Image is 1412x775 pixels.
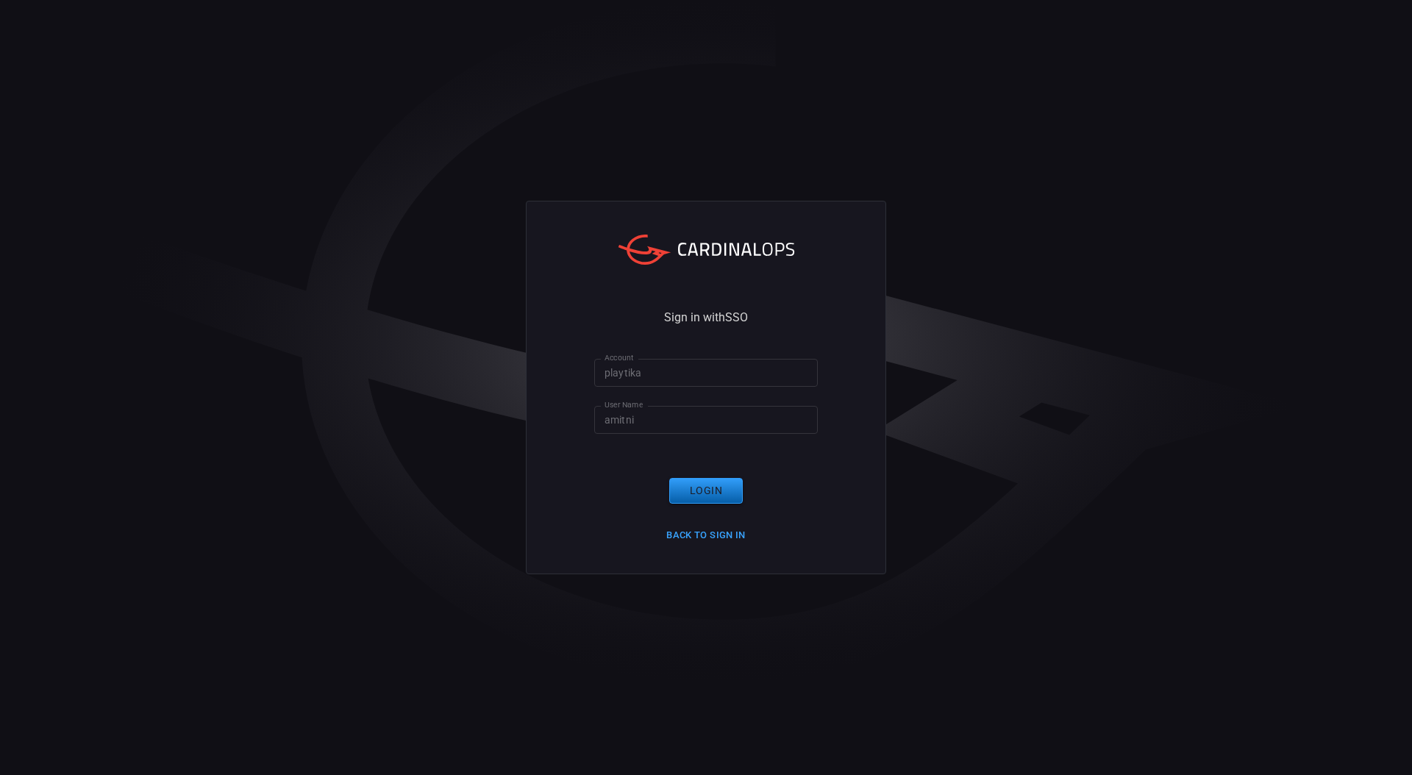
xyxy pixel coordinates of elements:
button: Back to Sign in [657,524,755,547]
span: Sign in with SSO [664,312,748,324]
label: Account [605,352,634,363]
input: Type your account [594,359,818,386]
input: Type your user name [594,406,818,433]
button: Login [669,478,743,504]
label: User Name [605,399,643,410]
